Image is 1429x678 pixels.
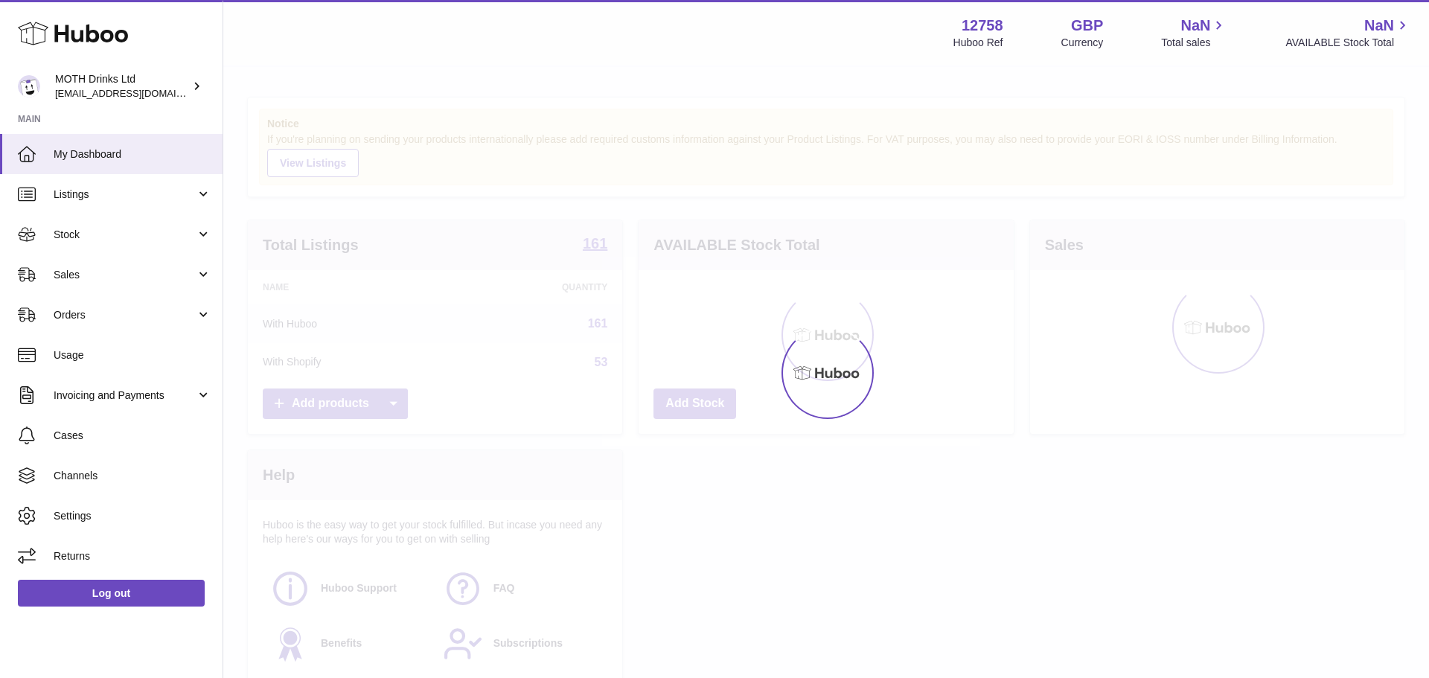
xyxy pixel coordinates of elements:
[55,87,219,99] span: [EMAIL_ADDRESS][DOMAIN_NAME]
[962,16,1003,36] strong: 12758
[54,348,211,362] span: Usage
[54,268,196,282] span: Sales
[18,75,40,97] img: orders@mothdrinks.com
[1285,36,1411,50] span: AVAILABLE Stock Total
[18,580,205,607] a: Log out
[54,188,196,202] span: Listings
[54,388,196,403] span: Invoicing and Payments
[54,228,196,242] span: Stock
[953,36,1003,50] div: Huboo Ref
[55,72,189,100] div: MOTH Drinks Ltd
[54,549,211,563] span: Returns
[1161,36,1227,50] span: Total sales
[1180,16,1210,36] span: NaN
[1061,36,1104,50] div: Currency
[1364,16,1394,36] span: NaN
[54,509,211,523] span: Settings
[1071,16,1103,36] strong: GBP
[54,429,211,443] span: Cases
[54,469,211,483] span: Channels
[54,308,196,322] span: Orders
[1285,16,1411,50] a: NaN AVAILABLE Stock Total
[1161,16,1227,50] a: NaN Total sales
[54,147,211,161] span: My Dashboard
